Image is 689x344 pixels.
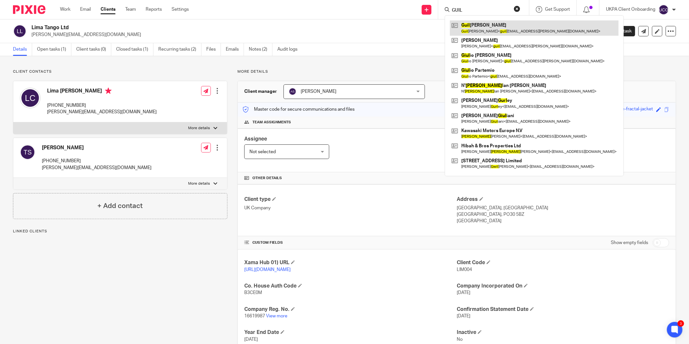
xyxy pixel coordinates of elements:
[244,306,457,313] h4: Company Reg. No.
[252,176,282,181] span: Other details
[13,5,45,14] img: Pixie
[47,102,157,109] p: [PHONE_NUMBER]
[457,329,669,336] h4: Inactive
[249,43,272,56] a: Notes (2)
[60,6,70,13] a: Work
[13,69,227,74] p: Client contacts
[243,106,355,113] p: Master code for secure communications and files
[13,229,227,234] p: Linked clients
[659,5,669,15] img: svg%3E
[514,6,520,12] button: Clear
[289,88,296,95] img: svg%3E
[244,290,262,295] span: B3CE0M
[457,205,669,211] p: [GEOGRAPHIC_DATA], [GEOGRAPHIC_DATA]
[606,6,655,13] p: UKPA Client Onboarding
[20,144,35,160] img: svg%3E
[172,6,189,13] a: Settings
[244,329,457,336] h4: Year End Date
[20,88,41,108] img: svg%3E
[101,6,115,13] a: Clients
[31,31,588,38] p: [PERSON_NAME][EMAIL_ADDRESS][DOMAIN_NAME]
[31,24,477,31] h2: Lima Tango Ltd
[451,8,510,14] input: Search
[13,43,32,56] a: Details
[266,314,287,318] a: View more
[80,6,91,13] a: Email
[244,314,265,318] span: 16619987
[42,144,151,151] h4: [PERSON_NAME]
[611,240,648,246] label: Show empty fields
[457,337,463,342] span: No
[188,181,210,186] p: More details
[249,150,276,154] span: Not selected
[244,283,457,289] h4: Co. House Auth Code
[277,43,302,56] a: Audit logs
[42,158,151,164] p: [PHONE_NUMBER]
[42,165,151,171] p: [PERSON_NAME][EMAIL_ADDRESS][DOMAIN_NAME]
[13,24,27,38] img: svg%3E
[457,267,472,272] span: LIM004
[237,69,676,74] p: More details
[457,259,669,266] h4: Client Code
[37,43,71,56] a: Open tasks (1)
[244,88,277,95] h3: Client manager
[244,267,291,272] a: [URL][DOMAIN_NAME]
[457,196,669,203] h4: Address
[47,88,157,96] h4: Lima [PERSON_NAME]
[206,43,221,56] a: Files
[244,205,457,211] p: UK Company
[457,218,669,224] p: [GEOGRAPHIC_DATA]
[244,337,258,342] span: [DATE]
[457,314,470,318] span: [DATE]
[457,283,669,289] h4: Company Incorporated On
[76,43,111,56] a: Client tasks (0)
[678,320,684,327] div: 3
[97,201,143,211] h4: + Add contact
[244,240,457,245] h4: CUSTOM FIELDS
[244,259,457,266] h4: Xama Hub 01) URL
[457,290,470,295] span: [DATE]
[158,43,201,56] a: Recurring tasks (2)
[146,6,162,13] a: Reports
[226,43,244,56] a: Emails
[47,109,157,115] p: [PERSON_NAME][EMAIL_ADDRESS][DOMAIN_NAME]
[105,88,112,94] i: Primary
[188,126,210,131] p: More details
[457,211,669,218] p: [GEOGRAPHIC_DATA], PO30 5BZ
[116,43,153,56] a: Closed tasks (1)
[244,196,457,203] h4: Client type
[457,306,669,313] h4: Confirmation Statement Date
[244,136,267,141] span: Assignee
[125,6,136,13] a: Team
[301,89,336,94] span: [PERSON_NAME]
[252,120,291,125] span: Team assignments
[545,7,570,12] span: Get Support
